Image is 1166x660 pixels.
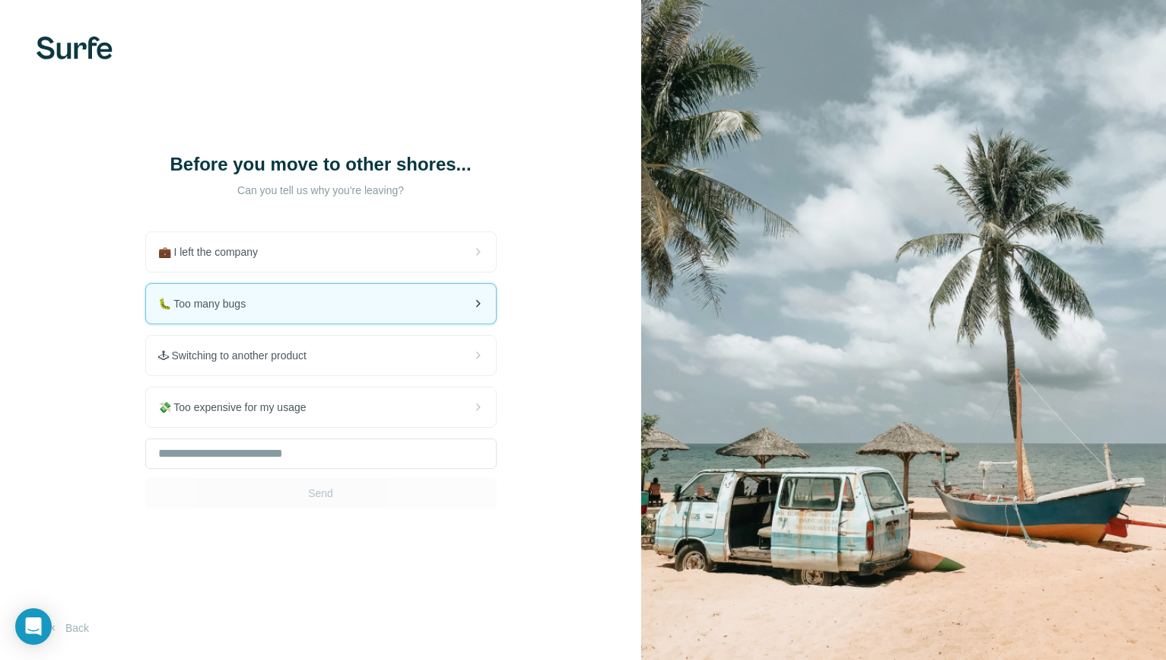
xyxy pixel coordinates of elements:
[158,296,259,311] span: 🐛 Too many bugs
[37,37,113,59] img: Surfe's logo
[169,152,473,177] h1: Before you move to other shores...
[37,614,100,642] button: Back
[158,348,319,363] span: 🕹 Switching to another product
[169,183,473,198] p: Can you tell us why you're leaving?
[15,608,52,645] div: Open Intercom Messenger
[158,400,319,415] span: 💸 Too expensive for my usage
[158,244,270,260] span: 💼 I left the company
